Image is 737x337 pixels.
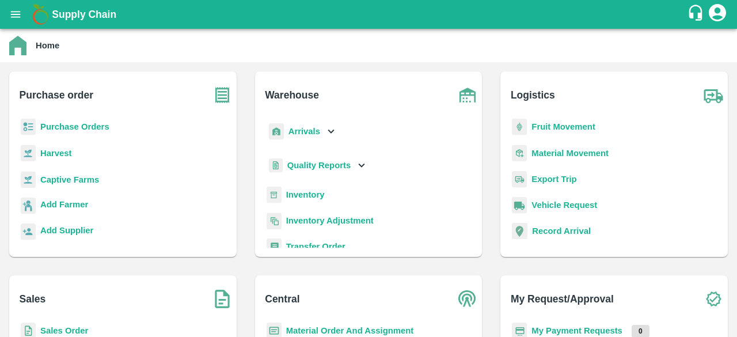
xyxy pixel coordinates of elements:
[265,291,299,307] b: Central
[21,145,36,162] img: harvest
[531,175,576,184] a: Export Trip
[40,198,88,214] a: Add Farmer
[40,149,71,158] a: Harvest
[532,226,591,236] a: Record Arrival
[267,154,368,177] div: Quality Reports
[512,119,527,135] img: fruit
[687,4,707,25] div: customer-support
[286,242,345,251] a: Transfer Order
[2,1,29,28] button: open drawer
[40,122,109,131] a: Purchase Orders
[531,149,609,158] a: Material Movement
[286,190,325,199] a: Inventory
[531,326,622,335] a: My Payment Requests
[52,9,116,20] b: Supply Chain
[208,285,237,313] img: soSales
[531,122,595,131] a: Fruit Movement
[267,213,282,229] img: inventory
[287,161,351,170] b: Quality Reports
[20,291,46,307] b: Sales
[269,123,284,140] img: whArrival
[40,175,99,184] a: Captive Farms
[20,87,93,103] b: Purchase order
[52,6,687,22] a: Supply Chain
[269,158,283,173] img: qualityReport
[531,200,597,210] a: Vehicle Request
[288,127,320,136] b: Arrivals
[29,3,52,26] img: logo
[453,81,482,109] img: warehouse
[21,198,36,214] img: farmer
[21,224,36,240] img: supplier
[512,223,527,239] img: recordArrival
[267,119,338,145] div: Arrivals
[21,171,36,188] img: harvest
[453,285,482,313] img: central
[265,87,319,103] b: Warehouse
[40,200,88,209] b: Add Farmer
[286,326,414,335] a: Material Order And Assignment
[511,87,555,103] b: Logistics
[511,291,614,307] b: My Request/Approval
[21,119,36,135] img: reciept
[699,285,728,313] img: check
[40,326,88,335] a: Sales Order
[512,197,527,214] img: vehicle
[512,145,527,162] img: material
[9,36,26,55] img: home
[267,187,282,203] img: whInventory
[40,226,93,235] b: Add Supplier
[286,216,374,225] a: Inventory Adjustment
[208,81,237,109] img: purchase
[699,81,728,109] img: truck
[267,238,282,255] img: whTransfer
[707,2,728,26] div: account of current user
[40,224,93,240] a: Add Supplier
[512,171,527,188] img: delivery
[36,41,59,50] b: Home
